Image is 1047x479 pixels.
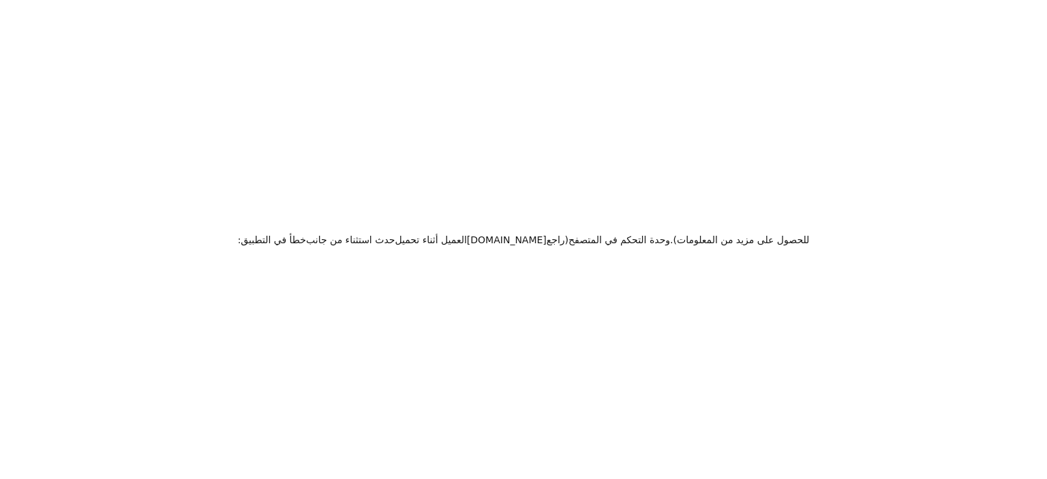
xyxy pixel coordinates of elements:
font: وحدة التحكم في المتصفح [568,234,670,245]
font: [DOMAIN_NAME] [467,234,547,245]
font: خطأ في التطبيق: [238,234,306,245]
font: (راجع [547,234,568,245]
font: العميل أثناء تحميل [395,234,466,245]
font: للحصول على مزيد من المعلومات). [670,234,809,245]
font: حدث استثناء من جانب [306,234,395,245]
